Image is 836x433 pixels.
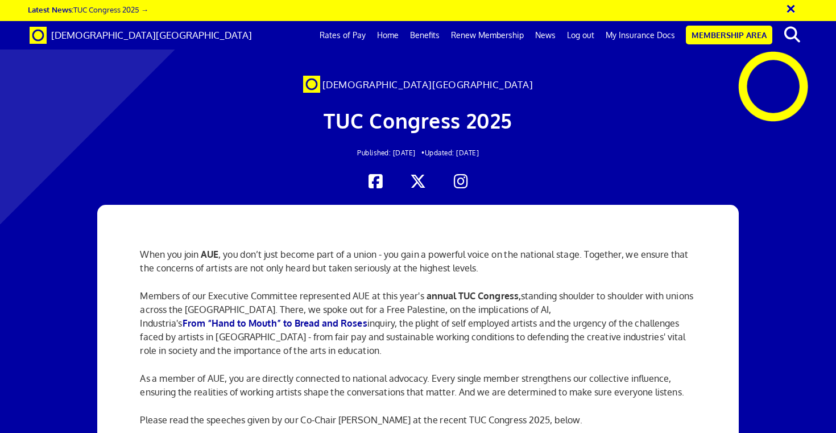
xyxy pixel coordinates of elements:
span: [DEMOGRAPHIC_DATA][GEOGRAPHIC_DATA] [322,79,533,90]
a: Latest News:TUC Congress 2025 → [28,5,148,14]
a: Rates of Pay [314,21,371,50]
p: Members of our Executive Committee represented AUE at this year's standing shoulder to shoulder w... [140,289,696,357]
a: Home [371,21,404,50]
h2: Updated: [DATE] [162,149,674,156]
strong: annual TUC Congress, [427,290,522,302]
a: Brand [DEMOGRAPHIC_DATA][GEOGRAPHIC_DATA] [21,21,260,50]
a: Membership Area [686,26,772,44]
p: When you join , you don’t just become part of a union - you gain a powerful voice on the national... [140,248,696,275]
strong: AUE [201,249,218,260]
span: Published: [DATE] • [357,149,425,157]
a: Renew Membership [445,21,529,50]
strong: Latest News: [28,5,73,14]
p: Please read the speeches given by our Co-Chair [PERSON_NAME] at the recent TUC Congress 2025, below. [140,413,696,427]
a: News [529,21,561,50]
span: TUC Congress 2025 [324,108,512,133]
a: My Insurance Docs [600,21,681,50]
button: search [775,23,809,47]
span: [DEMOGRAPHIC_DATA][GEOGRAPHIC_DATA] [51,29,252,41]
a: Benefits [404,21,445,50]
a: From “Hand to Mouth” to Bread and Roses [183,317,367,329]
a: Log out [561,21,600,50]
p: As a member of AUE, you are directly connected to national advocacy. Every single member strength... [140,372,696,399]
